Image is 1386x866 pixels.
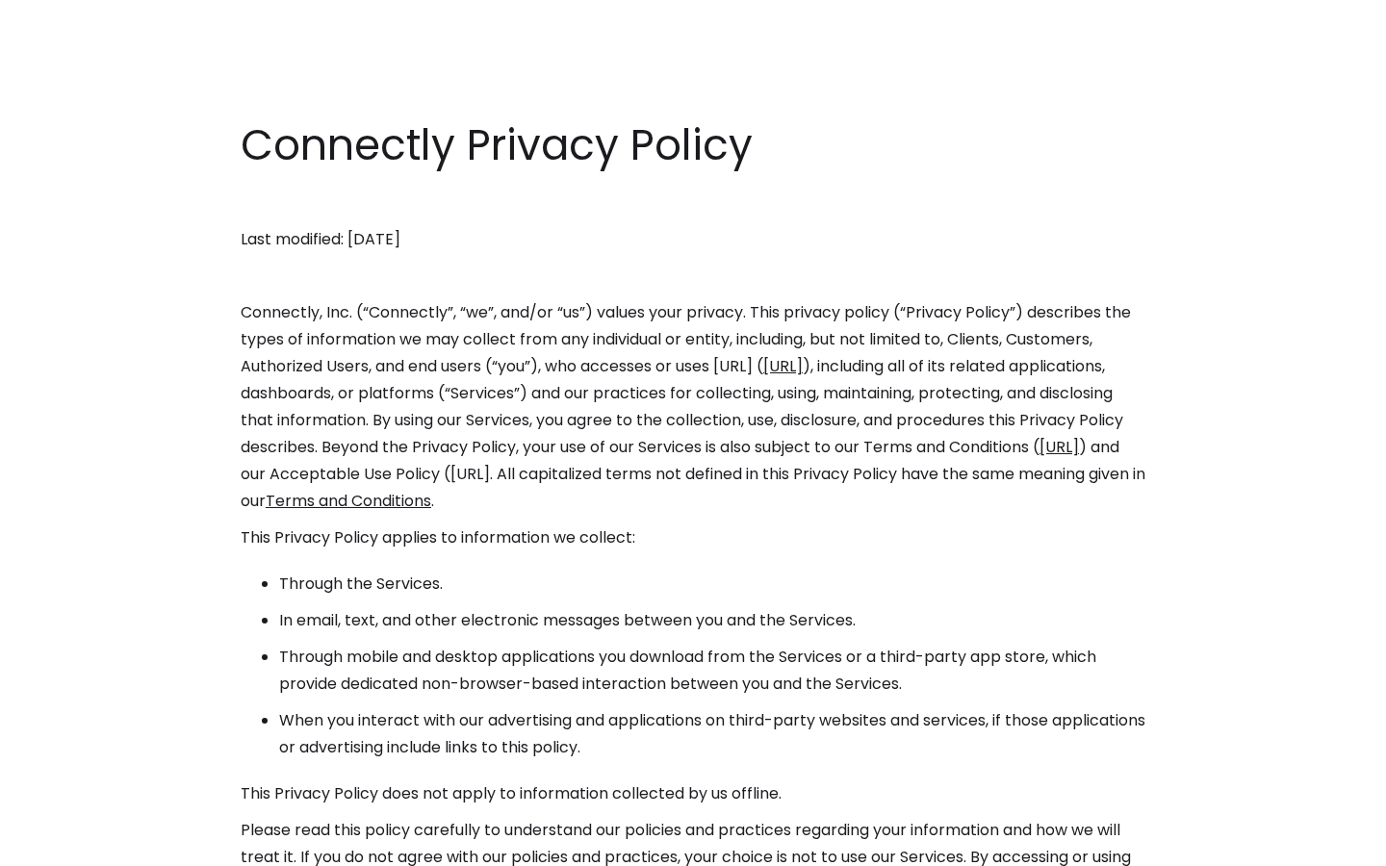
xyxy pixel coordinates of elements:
[19,830,115,859] aside: Language selected: English
[266,490,431,512] a: Terms and Conditions
[279,607,1145,634] li: In email, text, and other electronic messages between you and the Services.
[241,226,1145,253] p: Last modified: [DATE]
[38,832,115,859] ul: Language list
[241,115,1145,175] h1: Connectly Privacy Policy
[241,190,1145,216] p: ‍
[279,644,1145,698] li: Through mobile and desktop applications you download from the Services or a third-party app store...
[763,355,803,377] a: [URL]
[279,571,1145,598] li: Through the Services.
[279,707,1145,761] li: When you interact with our advertising and applications on third-party websites and services, if ...
[1039,436,1079,458] a: [URL]
[241,263,1145,290] p: ‍
[241,780,1145,807] p: This Privacy Policy does not apply to information collected by us offline.
[241,524,1145,551] p: This Privacy Policy applies to information we collect:
[241,299,1145,515] p: Connectly, Inc. (“Connectly”, “we”, and/or “us”) values your privacy. This privacy policy (“Priva...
